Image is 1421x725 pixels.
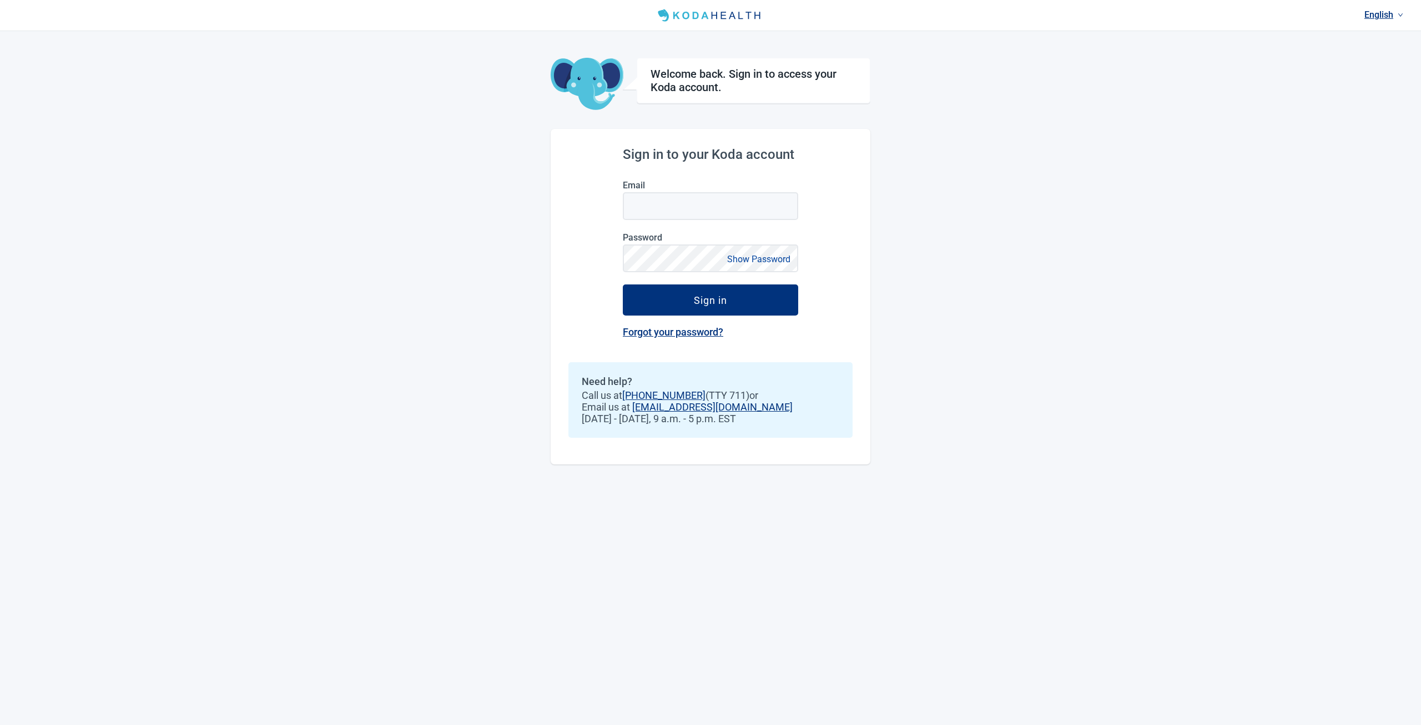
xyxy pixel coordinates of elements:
img: Koda Health [653,7,768,24]
span: Email us at [582,401,839,413]
label: Password [623,232,798,243]
a: Forgot your password? [623,326,723,338]
a: Current language: English [1360,6,1408,24]
a: [PHONE_NUMBER] [622,389,706,401]
button: Sign in [623,284,798,316]
img: Koda Elephant [551,58,623,111]
span: Call us at (TTY 711) or [582,389,839,401]
button: Show Password [724,252,794,267]
h2: Sign in to your Koda account [623,147,798,162]
main: Main content [551,31,870,464]
span: [DATE] - [DATE], 9 a.m. - 5 p.m. EST [582,413,839,424]
h2: Need help? [582,376,839,387]
span: down [1398,12,1403,18]
label: Email [623,180,798,191]
div: Sign in [694,294,727,306]
a: [EMAIL_ADDRESS][DOMAIN_NAME] [632,401,793,413]
h1: Welcome back. Sign in to access your Koda account. [651,67,856,94]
